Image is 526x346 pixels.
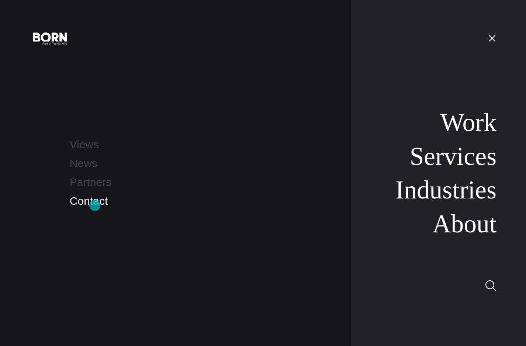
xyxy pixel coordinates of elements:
a: Industries [395,176,496,204]
a: News [70,157,97,169]
a: About [432,210,496,238]
a: Work [440,108,496,136]
a: Contact [70,195,108,207]
a: Services [410,142,496,170]
a: Views [70,138,99,150]
a: Partners [70,176,111,188]
img: Search [485,280,496,291]
button: Open [483,30,501,46]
